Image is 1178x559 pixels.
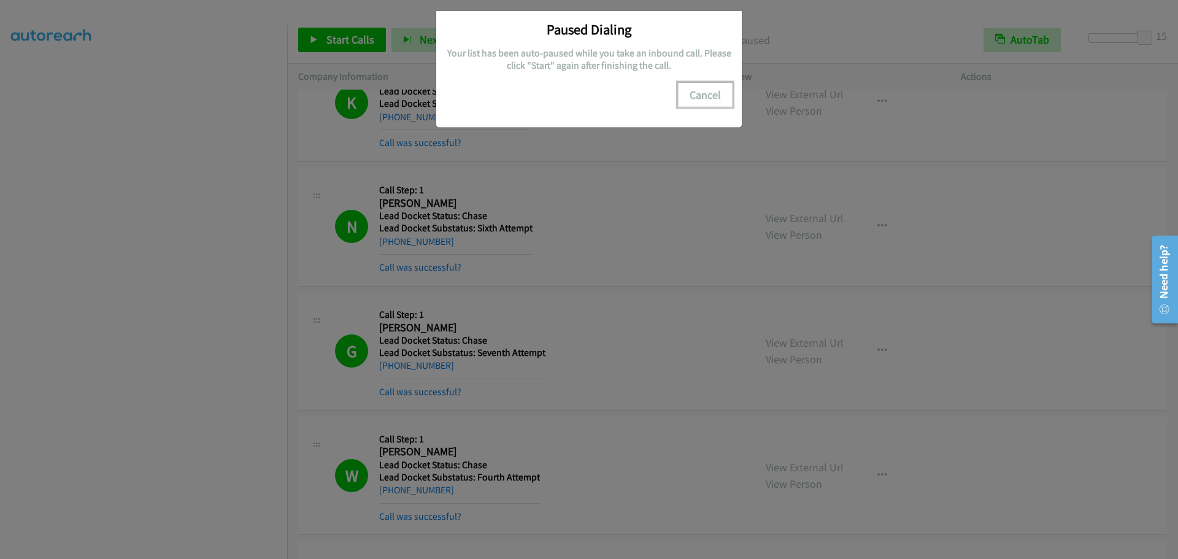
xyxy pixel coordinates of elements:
[1142,231,1178,328] iframe: Resource Center
[678,82,733,107] button: Cancel
[445,20,733,37] h3: Paused Dialing
[445,47,733,71] h5: Your list has been auto-paused while you take an inbound call. Please click "Start" again after f...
